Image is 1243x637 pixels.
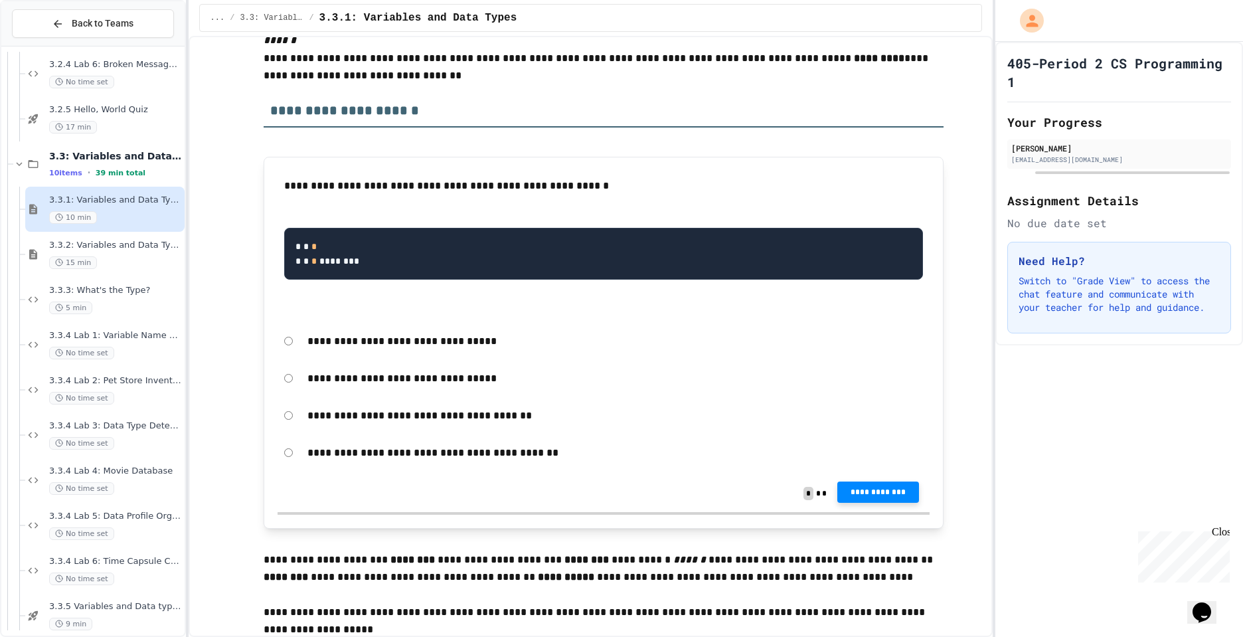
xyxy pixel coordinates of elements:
[49,573,114,585] span: No time set
[49,240,182,251] span: 3.3.2: Variables and Data Types - Review
[12,9,174,38] button: Back to Teams
[319,10,517,26] span: 3.3.1: Variables and Data Types
[49,392,114,405] span: No time set
[49,302,92,314] span: 5 min
[49,375,182,387] span: 3.3.4 Lab 2: Pet Store Inventory
[49,330,182,341] span: 3.3.4 Lab 1: Variable Name Corrector
[240,13,303,23] span: 3.3: Variables and Data Types
[1187,584,1230,624] iframe: chat widget
[1011,155,1227,165] div: [EMAIL_ADDRESS][DOMAIN_NAME]
[49,121,97,134] span: 17 min
[49,256,97,269] span: 15 min
[49,420,182,432] span: 3.3.4 Lab 3: Data Type Detective
[49,59,182,70] span: 3.2.4 Lab 6: Broken Message System
[49,347,114,359] span: No time set
[72,17,133,31] span: Back to Teams
[49,437,114,450] span: No time set
[1133,526,1230,583] iframe: chat widget
[1007,113,1231,132] h2: Your Progress
[1019,274,1220,314] p: Switch to "Grade View" to access the chat feature and communicate with your teacher for help and ...
[49,285,182,296] span: 3.3.3: What's the Type?
[49,195,182,206] span: 3.3.1: Variables and Data Types
[1006,5,1047,36] div: My Account
[1007,215,1231,231] div: No due date set
[1007,54,1231,91] h1: 405-Period 2 CS Programming 1
[1019,253,1220,269] h3: Need Help?
[49,601,182,612] span: 3.3.5 Variables and Data types - quiz
[1011,142,1227,154] div: [PERSON_NAME]
[5,5,92,84] div: Chat with us now!Close
[49,618,92,630] span: 9 min
[49,482,114,495] span: No time set
[49,527,114,540] span: No time set
[96,169,145,177] span: 39 min total
[230,13,234,23] span: /
[49,104,182,116] span: 3.2.5 Hello, World Quiz
[49,511,182,522] span: 3.3.4 Lab 5: Data Profile Organizer
[309,13,313,23] span: /
[49,150,182,162] span: 3.3: Variables and Data Types
[49,466,182,477] span: 3.3.4 Lab 4: Movie Database
[210,13,225,23] span: ...
[49,169,82,177] span: 10 items
[88,167,90,178] span: •
[49,76,114,88] span: No time set
[1007,191,1231,210] h2: Assignment Details
[49,556,182,567] span: 3.3.4 Lab 6: Time Capsule Creator
[49,211,97,224] span: 10 min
